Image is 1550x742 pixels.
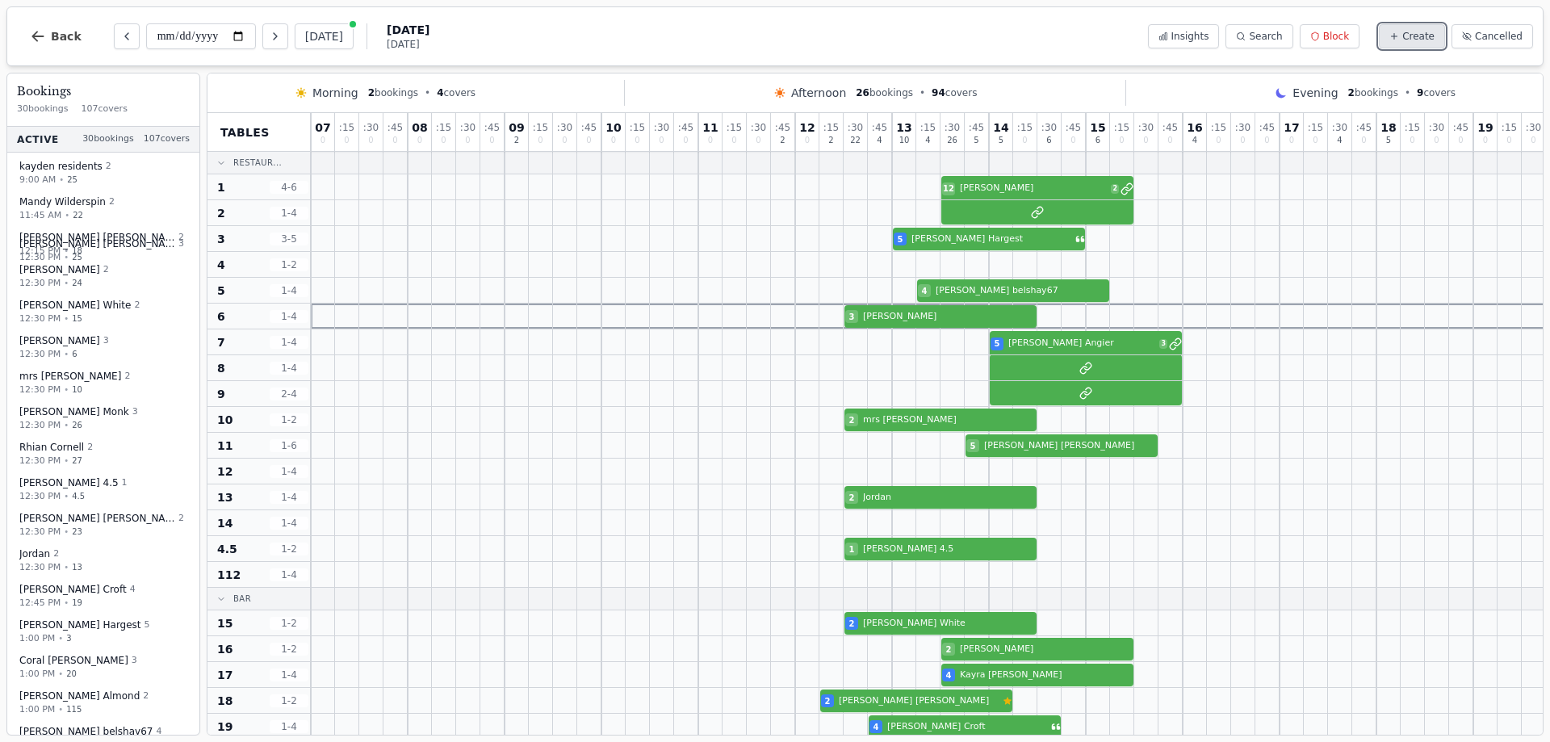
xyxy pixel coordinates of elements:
[217,179,225,195] span: 1
[1502,123,1517,132] span: : 15
[17,17,94,56] button: Back
[19,208,61,222] span: 11:45 AM
[441,136,446,145] span: 0
[10,648,196,686] button: Coral [PERSON_NAME]31:00 PM•20
[10,577,196,615] button: [PERSON_NAME] Croft412:45 PM•19
[124,370,130,384] span: 2
[270,310,308,323] span: 1 - 4
[368,87,375,99] span: 2
[19,383,61,396] span: 12:30 PM
[19,299,131,312] span: [PERSON_NAME] White
[106,160,111,174] span: 2
[775,123,790,132] span: : 45
[605,122,621,133] span: 10
[1259,123,1275,132] span: : 45
[19,173,56,187] span: 9:00 AM
[960,182,1108,195] span: [PERSON_NAME]
[1289,136,1294,145] span: 0
[72,419,82,431] span: 26
[581,123,597,132] span: : 45
[66,668,77,680] span: 20
[19,276,61,290] span: 12:30 PM
[178,512,184,526] span: 2
[217,567,241,583] span: 112
[217,205,225,221] span: 2
[10,364,196,402] button: mrs [PERSON_NAME]212:30 PM•10
[1475,30,1523,43] span: Cancelled
[17,83,190,99] h3: Bookings
[220,124,270,140] span: Tables
[82,103,128,116] span: 107 covers
[217,438,232,454] span: 11
[19,631,55,645] span: 1:00 PM
[489,136,494,145] span: 0
[315,122,330,133] span: 07
[134,299,140,312] span: 2
[1506,136,1511,145] span: 0
[51,31,82,42] span: Back
[1380,122,1396,133] span: 18
[984,439,1158,453] span: [PERSON_NAME] [PERSON_NAME]
[19,263,100,276] span: [PERSON_NAME]
[64,561,69,573] span: •
[1138,123,1154,132] span: : 30
[849,311,855,323] span: 3
[1483,136,1488,145] span: 0
[73,209,83,221] span: 22
[1379,24,1445,48] button: Create
[1162,123,1178,132] span: : 45
[19,583,127,596] span: [PERSON_NAME] Croft
[678,123,693,132] span: : 45
[10,225,196,263] button: [PERSON_NAME] [PERSON_NAME]212:15 PM•18
[731,136,736,145] span: 0
[339,123,354,132] span: : 15
[132,654,137,668] span: 3
[270,207,308,220] span: 1 - 4
[217,412,232,428] span: 10
[1159,339,1167,349] span: 3
[1526,123,1541,132] span: : 30
[1041,123,1057,132] span: : 30
[1095,136,1100,145] span: 6
[19,334,100,347] span: [PERSON_NAME]
[103,263,109,277] span: 2
[178,237,184,251] span: 3
[217,515,232,531] span: 14
[538,136,542,145] span: 0
[19,654,128,667] span: Coral [PERSON_NAME]
[1008,337,1156,350] span: [PERSON_NAME] Angier
[1075,234,1085,244] svg: Customer message
[484,123,500,132] span: : 45
[217,386,225,402] span: 9
[10,293,196,331] button: [PERSON_NAME] White212:30 PM•15
[417,136,422,145] span: 0
[945,123,960,132] span: : 30
[1090,122,1105,133] span: 15
[19,596,61,610] span: 12:45 PM
[1531,136,1535,145] span: 0
[437,87,443,99] span: 4
[270,413,308,426] span: 1 - 2
[19,547,50,560] span: Jordan
[270,181,308,194] span: 4 - 6
[1148,24,1220,48] button: Insights
[460,123,475,132] span: : 30
[10,329,196,367] button: [PERSON_NAME] 312:30 PM•6
[947,136,957,145] span: 26
[143,690,149,703] span: 2
[72,277,82,289] span: 24
[59,174,64,186] span: •
[412,122,427,133] span: 08
[702,122,718,133] span: 11
[1114,123,1129,132] span: : 15
[1171,30,1209,43] span: Insights
[586,136,591,145] span: 0
[437,86,475,99] span: covers
[19,347,61,361] span: 12:30 PM
[130,583,136,597] span: 4
[58,668,63,680] span: •
[1458,136,1463,145] span: 0
[436,123,451,132] span: : 15
[58,632,63,644] span: •
[270,439,308,452] span: 1 - 6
